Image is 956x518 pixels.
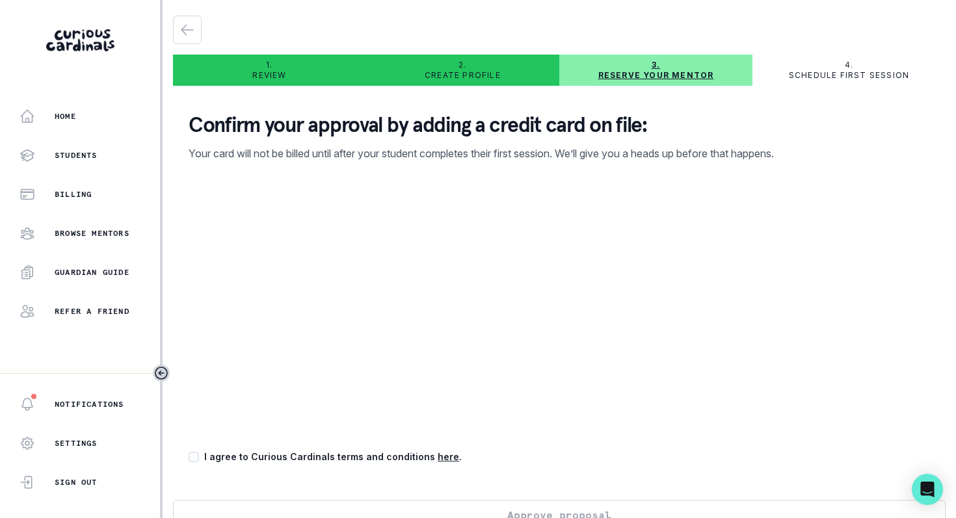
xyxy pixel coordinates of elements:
[912,474,943,505] div: Open Intercom Messenger
[438,451,459,462] a: here
[55,111,76,122] p: Home
[652,60,660,70] p: 3.
[55,306,129,317] p: Refer a friend
[186,174,933,432] iframe: Secure payment input frame
[598,70,714,81] p: Reserve your mentor
[55,438,98,448] p: Settings
[55,267,129,278] p: Guardian Guide
[153,365,170,382] button: Toggle sidebar
[845,60,853,70] p: 4.
[189,112,930,138] p: Confirm your approval by adding a credit card on file:
[55,150,98,161] p: Students
[789,70,909,81] p: Schedule first session
[252,70,286,81] p: Review
[458,60,466,70] p: 2.
[266,60,272,70] p: 1.
[55,399,124,409] p: Notifications
[46,29,114,51] img: Curious Cardinals Logo
[55,477,98,487] p: Sign Out
[204,450,462,463] p: I agree to Curious Cardinals terms and conditions .
[189,146,930,161] p: Your card will not be billed until after your student completes their first session. We’ll give y...
[55,228,129,239] p: Browse Mentors
[425,70,501,81] p: Create profile
[55,189,92,200] p: Billing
